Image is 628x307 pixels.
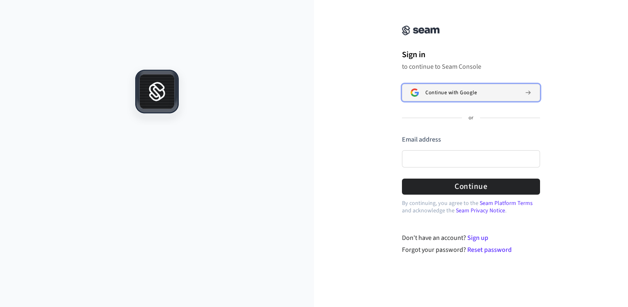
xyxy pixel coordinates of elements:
div: Don't have an account? [402,233,540,243]
p: By continuing, you agree to the and acknowledge the . [402,200,540,214]
img: Sign in with Google [411,88,419,97]
a: Sign up [467,233,488,242]
p: or [469,114,473,122]
button: Sign in with GoogleContinue with Google [402,84,540,101]
label: Email address [402,135,441,144]
span: Continue with Google [425,89,477,96]
div: Forgot your password? [402,245,540,255]
button: Continue [402,179,540,195]
a: Seam Privacy Notice [456,207,505,215]
img: Seam Console [402,26,440,35]
a: Seam Platform Terms [480,199,533,207]
h1: Sign in [402,49,540,61]
p: to continue to Seam Console [402,63,540,71]
a: Reset password [467,245,512,254]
